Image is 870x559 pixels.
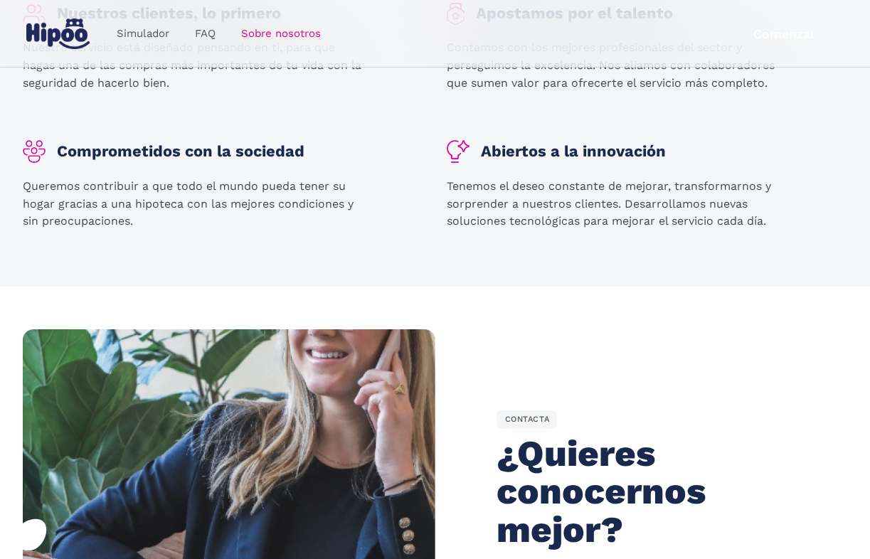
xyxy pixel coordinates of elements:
[497,410,557,429] div: CONTACTA
[182,20,228,48] a: FAQ
[23,13,92,55] a: home
[721,17,847,50] a: Comenzar
[104,20,182,48] a: Simulador
[481,142,666,161] h5: Abiertos a la innovación
[228,20,334,48] a: Sobre nosotros
[57,142,304,161] h5: Comprometidos con la sociedad
[23,178,364,230] p: Queremos contribuir a que todo el mundo pueda tener su hogar gracias a una hipoteca con las mejor...
[497,435,824,549] h1: ¿Quieres conocernos mejor?
[447,178,788,230] p: Tenemos el deseo constante de mejorar, transformarnos y sorprender a nuestros clientes. Desarroll...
